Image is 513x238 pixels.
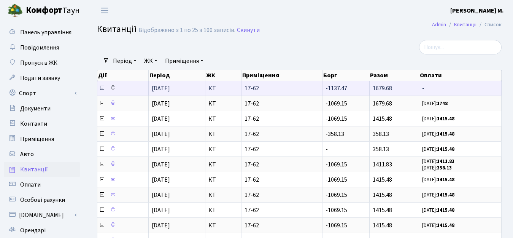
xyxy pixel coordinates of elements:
[138,27,235,34] div: Відображено з 1 по 25 з 100 записів.
[4,101,80,116] a: Документи
[450,6,504,15] a: [PERSON_NAME] М.
[208,101,238,107] span: КТ
[326,130,344,138] span: -358.13
[422,176,454,183] small: [DATE]:
[369,70,419,81] th: Разом
[4,177,80,192] a: Оплати
[422,100,448,107] small: [DATE]:
[437,176,454,183] b: 1415.48
[326,191,347,199] span: -1069.15
[326,206,347,214] span: -1069.15
[20,150,34,158] span: Авто
[20,135,54,143] span: Приміщення
[326,160,347,169] span: -1069.15
[4,147,80,162] a: Авто
[4,208,80,223] a: [DOMAIN_NAME]
[4,55,80,70] a: Пропуск в ЖК
[322,70,370,81] th: Борг
[437,207,454,214] b: 1415.48
[208,222,238,228] span: КТ
[4,192,80,208] a: Особові рахунки
[437,131,454,137] b: 1415.48
[95,4,114,17] button: Переключити навігацію
[20,104,51,113] span: Документи
[326,115,347,123] span: -1069.15
[152,145,170,153] span: [DATE]
[437,146,454,153] b: 1415.48
[373,145,389,153] span: 358.13
[437,100,448,107] b: 1748
[245,116,319,122] span: 17-62
[422,192,454,198] small: [DATE]:
[241,70,322,81] th: Приміщення
[20,165,48,174] span: Квитанції
[152,160,170,169] span: [DATE]
[110,54,140,67] a: Період
[326,84,347,93] span: -1137.47
[152,99,170,108] span: [DATE]
[237,27,260,34] a: Скинути
[4,25,80,40] a: Панель управління
[373,99,392,108] span: 1679.68
[20,28,71,37] span: Панель управління
[373,130,389,138] span: 358.13
[245,146,319,152] span: 17-62
[152,191,170,199] span: [DATE]
[422,85,498,91] span: -
[245,131,319,137] span: 17-62
[208,116,238,122] span: КТ
[245,161,319,168] span: 17-62
[245,101,319,107] span: 17-62
[422,115,454,122] small: [DATE]:
[20,196,65,204] span: Особові рахунки
[421,17,513,33] nav: breadcrumb
[419,40,502,54] input: Пошук...
[20,226,46,235] span: Орендарі
[245,192,319,198] span: 17-62
[326,145,328,153] span: -
[476,21,502,29] li: Список
[432,21,446,29] a: Admin
[373,176,392,184] span: 1415.48
[437,222,454,229] b: 1415.48
[97,70,149,81] th: Дії
[326,221,347,230] span: -1069.15
[437,192,454,198] b: 1415.48
[205,70,242,81] th: ЖК
[152,84,170,93] span: [DATE]
[162,54,206,67] a: Приміщення
[4,162,80,177] a: Квитанції
[245,222,319,228] span: 17-62
[245,207,319,213] span: 17-62
[4,40,80,55] a: Повідомлення
[4,70,80,86] a: Подати заявку
[152,115,170,123] span: [DATE]
[20,59,57,67] span: Пропуск в ЖК
[20,43,59,52] span: Повідомлення
[422,131,454,137] small: [DATE]:
[373,84,392,93] span: 1679.68
[326,176,347,184] span: -1069.15
[208,177,238,183] span: КТ
[8,3,23,18] img: logo.png
[437,115,454,122] b: 1415.48
[245,177,319,183] span: 17-62
[422,207,454,214] small: [DATE]:
[208,85,238,91] span: КТ
[208,207,238,213] span: КТ
[97,22,137,36] span: Квитанції
[149,70,205,81] th: Період
[373,206,392,214] span: 1415.48
[373,191,392,199] span: 1415.48
[4,86,80,101] a: Спорт
[422,165,452,171] small: [DATE]:
[20,180,41,189] span: Оплати
[208,131,238,137] span: КТ
[26,4,80,17] span: Таун
[20,74,60,82] span: Подати заявку
[4,223,80,238] a: Орендарі
[373,160,392,169] span: 1411.83
[26,4,62,16] b: Комфорт
[208,192,238,198] span: КТ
